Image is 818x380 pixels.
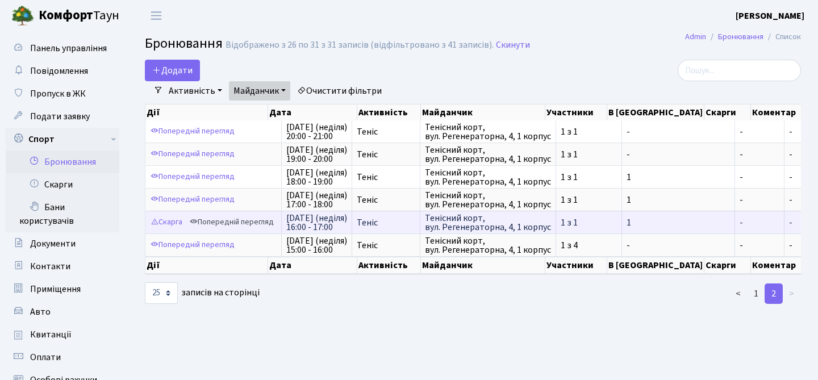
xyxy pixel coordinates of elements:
[704,105,751,120] th: Скарги
[545,105,607,120] th: Участники
[627,195,730,204] span: 1
[740,218,779,227] span: -
[6,196,119,232] a: Бани користувачів
[668,25,818,49] nav: breadcrumb
[148,123,237,140] a: Попередній перегляд
[740,195,779,204] span: -
[30,237,76,250] span: Документи
[148,214,185,231] a: Скарга
[627,150,730,159] span: -
[561,150,617,159] span: 1 з 1
[6,232,119,255] a: Документи
[6,128,119,151] a: Спорт
[6,300,119,323] a: Авто
[6,278,119,300] a: Приміщення
[30,87,86,100] span: Пропуск в ЖК
[357,173,415,182] span: Теніс
[740,241,779,250] span: -
[685,31,706,43] a: Admin
[789,239,792,252] span: -
[357,127,415,136] span: Теніс
[789,171,792,183] span: -
[496,40,530,51] a: Скинути
[148,168,237,186] a: Попередній перегляд
[425,191,551,209] span: Тенісний корт, вул. Регенераторна, 4, 1 корпус
[789,148,792,161] span: -
[763,31,801,43] li: Список
[6,346,119,369] a: Оплати
[747,283,765,304] a: 1
[39,6,93,24] b: Комфорт
[6,37,119,60] a: Панель управління
[740,150,779,159] span: -
[286,145,347,164] span: [DATE] (неділя) 19:00 - 20:00
[607,257,704,274] th: В [GEOGRAPHIC_DATA]
[425,214,551,232] span: Тенісний корт, вул. Регенераторна, 4, 1 корпус
[607,105,704,120] th: В [GEOGRAPHIC_DATA]
[30,283,81,295] span: Приміщення
[145,282,178,304] select: записів на сторінці
[229,81,290,101] a: Майданчик
[187,214,277,231] a: Попередній перегляд
[6,323,119,346] a: Квитанції
[30,328,72,341] span: Квитанції
[729,283,748,304] a: <
[293,81,386,101] a: Очистити фільтри
[6,60,119,82] a: Повідомлення
[561,127,617,136] span: 1 з 1
[561,218,617,227] span: 1 з 1
[145,105,268,120] th: Дії
[39,6,119,26] span: Таун
[148,145,237,163] a: Попередній перегляд
[286,236,347,254] span: [DATE] (неділя) 15:00 - 16:00
[145,282,260,304] label: записів на сторінці
[561,173,617,182] span: 1 з 1
[286,191,347,209] span: [DATE] (неділя) 17:00 - 18:00
[268,105,357,120] th: Дата
[561,195,617,204] span: 1 з 1
[627,127,730,136] span: -
[678,60,801,81] input: Пошук...
[421,105,546,120] th: Майданчик
[142,6,170,25] button: Переключити навігацію
[357,257,420,274] th: Активність
[357,195,415,204] span: Теніс
[145,34,223,53] span: Бронювання
[268,257,357,274] th: Дата
[561,241,617,250] span: 1 з 4
[6,255,119,278] a: Контакти
[736,10,804,22] b: [PERSON_NAME]
[789,126,792,138] span: -
[286,168,347,186] span: [DATE] (неділя) 18:00 - 19:00
[11,5,34,27] img: logo.png
[30,306,51,318] span: Авто
[765,283,783,304] a: 2
[627,218,730,227] span: 1
[30,65,88,77] span: Повідомлення
[6,105,119,128] a: Подати заявку
[145,60,200,81] button: Додати
[6,82,119,105] a: Пропуск в ЖК
[704,257,751,274] th: Скарги
[789,194,792,206] span: -
[357,105,420,120] th: Активність
[740,127,779,136] span: -
[164,81,227,101] a: Активність
[627,173,730,182] span: 1
[627,241,730,250] span: -
[148,191,237,208] a: Попередній перегляд
[736,9,804,23] a: [PERSON_NAME]
[425,168,551,186] span: Тенісний корт, вул. Регенераторна, 4, 1 корпус
[357,218,415,227] span: Теніс
[30,110,90,123] span: Подати заявку
[357,150,415,159] span: Теніс
[718,31,763,43] a: Бронювання
[425,236,551,254] span: Тенісний корт, вул. Регенераторна, 4, 1 корпус
[740,173,779,182] span: -
[421,257,546,274] th: Майданчик
[751,105,809,120] th: Коментар
[145,257,268,274] th: Дії
[6,173,119,196] a: Скарги
[425,145,551,164] span: Тенісний корт, вул. Регенераторна, 4, 1 корпус
[30,260,70,273] span: Контакти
